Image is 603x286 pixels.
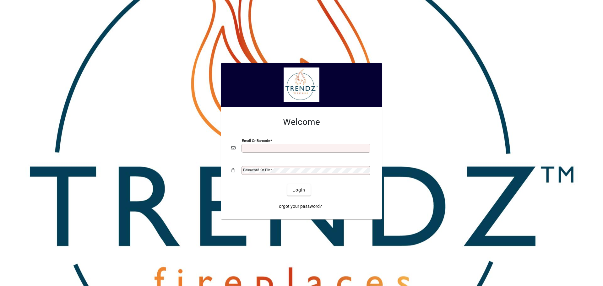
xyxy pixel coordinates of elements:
h2: Welcome [231,117,372,127]
mat-label: Email or Barcode [242,138,270,143]
button: Login [287,184,310,196]
span: Login [292,187,305,193]
mat-label: Password or Pin [243,168,270,172]
span: Forgot your password? [276,203,322,210]
a: Forgot your password? [274,201,324,212]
